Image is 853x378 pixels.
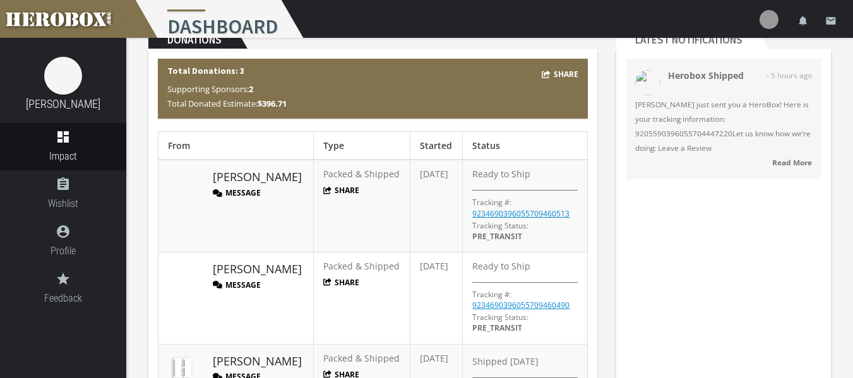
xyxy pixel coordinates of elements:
[213,353,302,370] a: [PERSON_NAME]
[213,169,302,186] a: [PERSON_NAME]
[760,10,778,29] img: user-image
[158,132,314,160] th: From
[168,260,200,292] img: image
[26,97,100,110] a: [PERSON_NAME]
[410,132,463,160] th: Started
[797,15,809,27] i: notifications
[472,355,539,368] span: Shipped [DATE]
[323,168,400,180] span: Packed & Shipped
[472,168,530,180] span: Ready to Ship
[463,132,587,160] th: Status
[56,129,71,145] i: dashboard
[249,83,253,95] b: 2
[668,69,744,81] strong: Herobox Shipped
[635,70,660,95] img: 2720-201905282041540400-optimized.jpeg
[167,98,287,109] span: Total Donated Estimate:
[168,168,200,199] img: image
[772,157,812,167] strong: Read More
[635,97,812,155] span: [PERSON_NAME] just sent you a HeroBox! Here is your tracking information: 9205590396055704447220L...
[472,322,522,333] span: PRE_TRANSIT
[258,98,287,109] b: $396.71
[213,280,261,290] button: Message
[213,187,261,198] button: Message
[767,68,812,83] span: - 5 hours ago
[313,132,410,160] th: Type
[410,160,463,252] td: [DATE]
[167,83,253,95] span: Supporting Sponsors:
[472,300,570,310] a: 9234690396055709460490
[472,231,522,242] span: PRE_TRANSIT
[410,252,463,344] td: [DATE]
[472,197,511,208] p: Tracking #:
[472,208,570,219] a: 9234690396055709460513
[472,289,511,300] p: Tracking #:
[167,65,244,76] b: Total Donations: 3
[323,277,360,288] button: Share
[472,220,528,231] span: Tracking Status:
[213,261,302,278] a: [PERSON_NAME]
[323,185,360,196] button: Share
[472,260,530,272] span: Ready to Ship
[158,59,588,119] div: Total Donations: 3
[825,15,837,27] i: email
[44,57,82,95] img: image
[323,352,400,364] span: Packed & Shipped
[323,260,400,272] span: Packed & Shipped
[635,155,812,170] a: Read More
[542,67,578,81] button: Share
[472,312,528,322] span: Tracking Status:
